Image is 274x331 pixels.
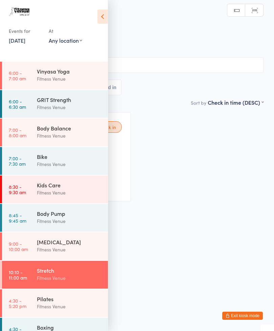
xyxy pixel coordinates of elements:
[37,274,102,282] div: Fitness Venue
[9,269,27,280] time: 10:10 - 11:00 am
[49,37,82,44] div: Any location
[2,62,108,89] a: 6:00 -7:00 amVinyasa YogaFitness Venue
[37,67,102,75] div: Vinyasa Yoga
[37,238,102,246] div: [MEDICAL_DATA]
[37,96,102,103] div: GRIT Strength
[37,124,102,132] div: Body Balance
[37,189,102,196] div: Fitness Venue
[2,232,108,260] a: 9:00 -10:00 am[MEDICAL_DATA]Fitness Venue
[9,241,28,252] time: 9:00 - 10:00 am
[49,25,82,37] div: At
[37,153,102,160] div: Bike
[37,132,102,140] div: Fitness Venue
[10,57,264,73] input: Search
[37,217,102,225] div: Fitness Venue
[9,99,26,109] time: 6:00 - 6:30 am
[9,37,25,44] a: [DATE]
[10,32,253,38] span: [DATE] 10:10am
[37,324,102,331] div: Boxing
[9,212,26,223] time: 8:45 - 9:45 am
[9,156,26,166] time: 7:00 - 7:30 am
[9,184,26,195] time: 8:30 - 9:30 am
[10,17,264,28] h2: Stretch Check-in
[2,261,108,289] a: 10:10 -11:00 amStretchFitness Venue
[222,312,263,320] button: Exit kiosk mode
[37,267,102,274] div: Stretch
[7,5,32,19] img: Fitness Venue Whitsunday
[2,289,108,317] a: 4:30 -5:20 pmPilatesFitness Venue
[9,298,26,309] time: 4:30 - 5:20 pm
[37,246,102,253] div: Fitness Venue
[9,25,42,37] div: Events for
[2,90,108,118] a: 6:00 -6:30 amGRIT StrengthFitness Venue
[208,99,264,106] div: Check in time (DESC)
[37,75,102,83] div: Fitness Venue
[37,295,102,303] div: Pilates
[10,45,264,52] span: Old Church
[2,204,108,232] a: 8:45 -9:45 amBody PumpFitness Venue
[2,175,108,203] a: 8:30 -9:30 amKids CareFitness Venue
[10,38,253,45] span: Fitness Venue
[2,147,108,175] a: 7:00 -7:30 amBikeFitness Venue
[191,99,206,106] label: Sort by
[37,210,102,217] div: Body Pump
[9,70,26,81] time: 6:00 - 7:00 am
[37,103,102,111] div: Fitness Venue
[37,181,102,189] div: Kids Care
[37,303,102,310] div: Fitness Venue
[37,160,102,168] div: Fitness Venue
[2,119,108,146] a: 7:00 -8:00 amBody BalanceFitness Venue
[9,127,26,138] time: 7:00 - 8:00 am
